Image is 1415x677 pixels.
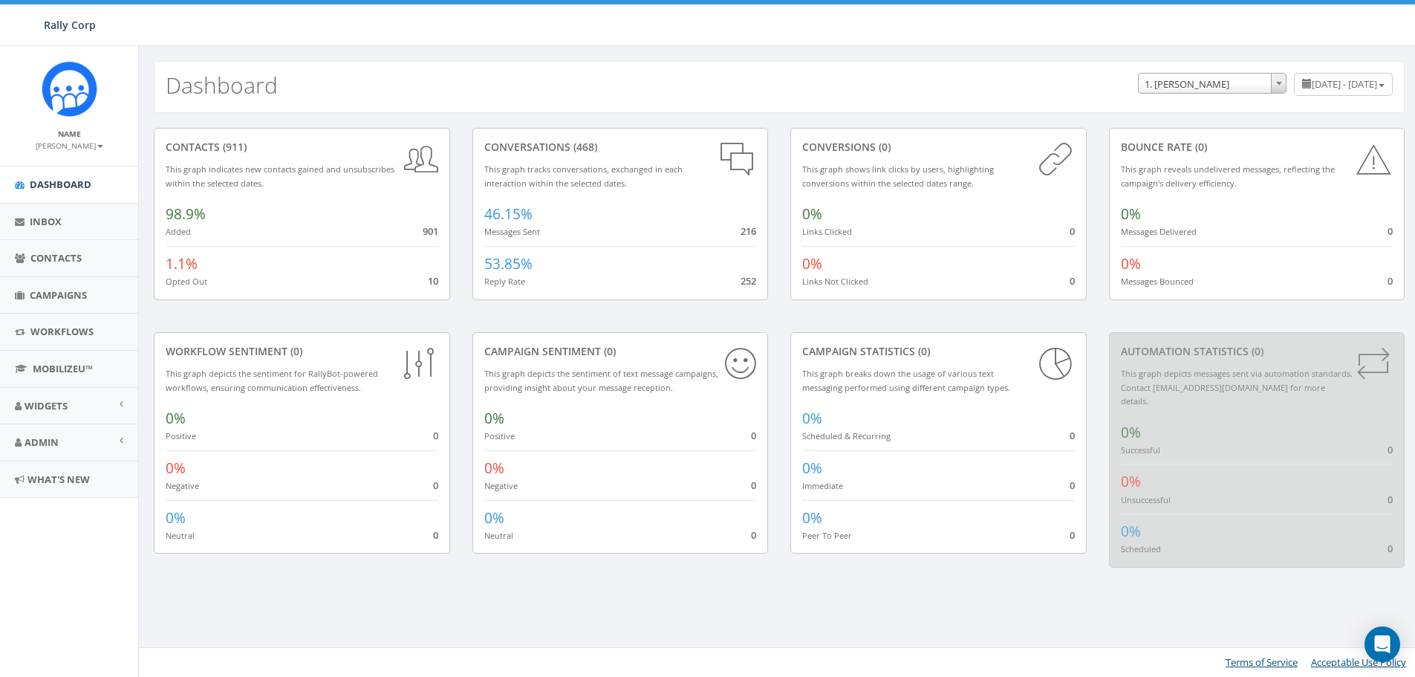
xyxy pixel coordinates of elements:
[802,430,891,441] small: Scheduled & Recurring
[802,480,843,491] small: Immediate
[36,138,103,152] a: [PERSON_NAME]
[25,399,68,412] span: Widgets
[433,429,438,442] span: 0
[42,61,97,117] img: Icon_1.png
[166,430,196,441] small: Positive
[1070,528,1075,542] span: 0
[1364,626,1400,662] div: Open Intercom Messenger
[741,274,756,288] span: 252
[433,528,438,542] span: 0
[30,325,94,338] span: Workflows
[802,530,852,541] small: Peer To Peer
[802,508,822,528] span: 0%
[802,344,1075,359] div: Campaign Statistics
[802,368,1010,393] small: This graph breaks down the usage of various text messaging performed using different campaign types.
[802,140,1075,155] div: conversions
[1121,344,1393,359] div: Automation Statistics
[166,226,191,237] small: Added
[166,480,199,491] small: Negative
[36,140,103,151] small: [PERSON_NAME]
[166,368,378,393] small: This graph depicts the sentiment for RallyBot-powered workflows, ensuring communication effective...
[1121,163,1335,189] small: This graph reveals undelivered messages, reflecting the campaign's delivery efficiency.
[751,528,756,542] span: 0
[1121,472,1141,491] span: 0%
[751,429,756,442] span: 0
[58,129,81,139] small: Name
[1312,77,1377,91] span: [DATE] - [DATE]
[1311,655,1406,669] a: Acceptable Use Policy
[876,140,891,154] span: (0)
[166,508,186,528] span: 0%
[1249,344,1263,358] span: (0)
[802,254,822,273] span: 0%
[484,480,518,491] small: Negative
[484,204,533,224] span: 46.15%
[1070,479,1075,492] span: 0
[1121,226,1197,237] small: Messages Delivered
[1388,224,1393,238] span: 0
[802,226,852,237] small: Links Clicked
[423,224,438,238] span: 901
[1121,254,1141,273] span: 0%
[166,204,206,224] span: 98.9%
[802,459,822,478] span: 0%
[802,204,822,224] span: 0%
[601,344,616,358] span: (0)
[484,163,683,189] small: This graph tracks conversations, exchanged in each interaction within the selected dates.
[1226,655,1298,669] a: Terms of Service
[1138,73,1286,94] span: 1. James Martin
[802,409,822,428] span: 0%
[433,479,438,492] span: 0
[484,276,525,287] small: Reply Rate
[166,344,438,359] div: Workflow Sentiment
[25,435,59,449] span: Admin
[1139,74,1286,94] span: 1. James Martin
[166,140,438,155] div: contacts
[166,73,278,97] h2: Dashboard
[220,140,247,154] span: (911)
[1388,542,1393,555] span: 0
[802,276,868,287] small: Links Not Clicked
[1121,522,1141,541] span: 0%
[484,430,515,441] small: Positive
[166,276,207,287] small: Opted Out
[484,409,504,428] span: 0%
[1121,444,1160,456] small: Successful
[166,254,198,273] span: 1.1%
[166,459,186,478] span: 0%
[1121,276,1194,287] small: Messages Bounced
[44,18,96,32] span: Rally Corp
[30,178,91,191] span: Dashboard
[1121,368,1353,406] small: This graph depicts messages sent via automation standards. Contact [EMAIL_ADDRESS][DOMAIN_NAME] f...
[1070,224,1075,238] span: 0
[751,479,756,492] span: 0
[1388,274,1393,288] span: 0
[166,409,186,428] span: 0%
[1388,493,1393,506] span: 0
[27,473,90,486] span: What's New
[1388,443,1393,456] span: 0
[484,226,540,237] small: Messages Sent
[484,344,757,359] div: Campaign Sentiment
[1070,274,1075,288] span: 0
[1121,494,1171,505] small: Unsuccessful
[484,508,504,528] span: 0%
[802,163,994,189] small: This graph shows link clicks by users, highlighting conversions within the selected dates range.
[1121,423,1141,442] span: 0%
[484,459,504,478] span: 0%
[915,344,930,358] span: (0)
[484,530,513,541] small: Neutral
[287,344,302,358] span: (0)
[484,368,718,393] small: This graph depicts the sentiment of text message campaigns, providing insight about your message ...
[1121,543,1161,554] small: Scheduled
[166,163,394,189] small: This graph indicates new contacts gained and unsubscribes within the selected dates.
[1121,140,1393,155] div: Bounce Rate
[484,254,533,273] span: 53.85%
[33,362,93,375] span: MobilizeU™
[30,288,87,302] span: Campaigns
[166,530,195,541] small: Neutral
[1121,204,1141,224] span: 0%
[484,140,757,155] div: conversations
[570,140,597,154] span: (468)
[428,274,438,288] span: 10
